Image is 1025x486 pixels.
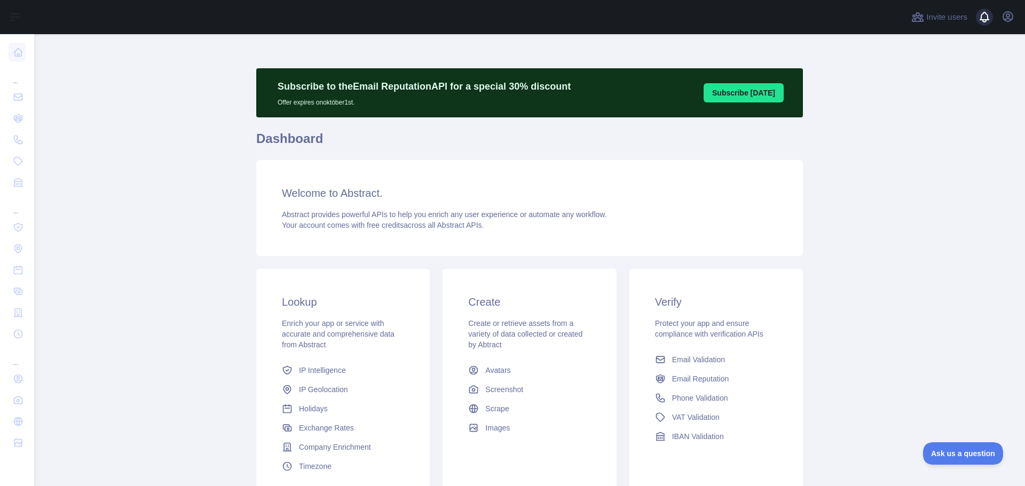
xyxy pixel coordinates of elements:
[464,380,595,399] a: Screenshot
[672,373,729,384] span: Email Reputation
[468,319,582,349] span: Create or retrieve assets from a variety of data collected or created by Abtract
[672,393,728,403] span: Phone Validation
[299,442,371,452] span: Company Enrichment
[672,354,725,365] span: Email Validation
[485,384,523,395] span: Screenshot
[923,442,1004,465] iframe: Toggle Customer Support
[278,418,408,437] a: Exchange Rates
[299,403,328,414] span: Holidays
[9,64,26,85] div: ...
[278,437,408,457] a: Company Enrichment
[282,319,395,349] span: Enrich your app or service with accurate and comprehensive data from Abstract
[299,423,354,433] span: Exchange Rates
[299,365,346,376] span: IP Intelligence
[278,94,571,107] p: Offer expires on október 1st.
[464,418,595,437] a: Images
[299,461,332,472] span: Timezone
[278,79,571,94] p: Subscribe to the Email Reputation API for a special 30 % discount
[282,294,404,309] h3: Lookup
[651,427,782,446] a: IBAN Validation
[672,412,720,423] span: VAT Validation
[256,130,803,156] h1: Dashboard
[464,399,595,418] a: Scrape
[704,83,784,102] button: Subscribe [DATE]
[468,294,590,309] h3: Create
[655,319,763,338] span: Protect your app and ensure compliance with verification APIs
[9,346,26,367] div: ...
[367,221,404,229] span: free credits
[909,9,969,26] button: Invite users
[9,194,26,216] div: ...
[464,361,595,380] a: Avatars
[485,365,510,376] span: Avatars
[672,431,724,442] span: IBAN Validation
[651,369,782,388] a: Email Reputation
[282,221,484,229] span: Your account comes with across all Abstract APIs.
[485,403,509,414] span: Scrape
[278,399,408,418] a: Holidays
[655,294,777,309] h3: Verify
[485,423,510,433] span: Images
[282,210,607,219] span: Abstract provides powerful APIs to help you enrich any user experience or automate any workflow.
[278,380,408,399] a: IP Geolocation
[299,384,348,395] span: IP Geolocation
[278,457,408,476] a: Timezone
[282,186,777,201] h3: Welcome to Abstract.
[651,350,782,369] a: Email Validation
[926,11,967,23] span: Invite users
[651,388,782,408] a: Phone Validation
[651,408,782,427] a: VAT Validation
[278,361,408,380] a: IP Intelligence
